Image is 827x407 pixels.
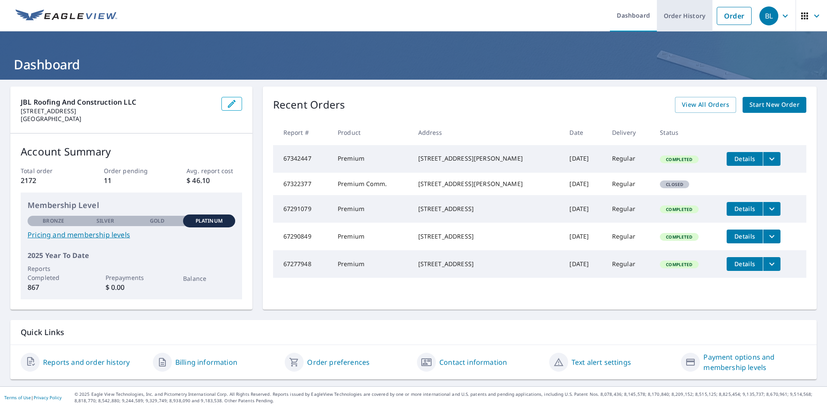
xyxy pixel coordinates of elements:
p: Recent Orders [273,97,345,113]
th: Status [653,120,720,145]
p: 867 [28,282,79,292]
td: Premium [331,145,411,173]
div: [STREET_ADDRESS] [418,260,556,268]
p: © 2025 Eagle View Technologies, Inc. and Pictometry International Corp. All Rights Reserved. Repo... [75,391,823,404]
td: Premium [331,250,411,278]
p: [GEOGRAPHIC_DATA] [21,115,215,123]
span: Details [732,260,758,268]
p: Silver [96,217,115,225]
td: Premium [331,223,411,250]
td: 67277948 [273,250,331,278]
span: Details [732,155,758,163]
a: Payment options and membership levels [703,352,806,373]
td: 67322377 [273,173,331,195]
a: Pricing and membership levels [28,230,235,240]
p: Membership Level [28,199,235,211]
p: JBL Roofing and Construction LLC [21,97,215,107]
th: Report # [273,120,331,145]
th: Date [563,120,605,145]
p: Reports Completed [28,264,79,282]
a: Billing information [175,357,237,367]
h1: Dashboard [10,56,817,73]
td: 67290849 [273,223,331,250]
div: [STREET_ADDRESS][PERSON_NAME] [418,180,556,188]
td: 67342447 [273,145,331,173]
span: Details [732,205,758,213]
a: Contact information [439,357,507,367]
span: Start New Order [749,99,799,110]
p: Bronze [43,217,64,225]
img: EV Logo [16,9,117,22]
span: Closed [661,181,688,187]
p: $ 46.10 [187,175,242,186]
td: Regular [605,195,653,223]
span: Completed [661,156,697,162]
td: Regular [605,223,653,250]
p: Account Summary [21,144,242,159]
button: detailsBtn-67290849 [727,230,763,243]
p: Avg. report cost [187,166,242,175]
button: detailsBtn-67277948 [727,257,763,271]
a: Order preferences [307,357,370,367]
td: 67291079 [273,195,331,223]
button: filesDropdownBtn-67291079 [763,202,780,216]
button: detailsBtn-67342447 [727,152,763,166]
span: Details [732,232,758,240]
span: Completed [661,234,697,240]
div: [STREET_ADDRESS] [418,205,556,213]
div: [STREET_ADDRESS][PERSON_NAME] [418,154,556,163]
a: Terms of Use [4,395,31,401]
td: Regular [605,145,653,173]
p: 11 [104,175,159,186]
p: Balance [183,274,235,283]
button: filesDropdownBtn-67277948 [763,257,780,271]
span: Completed [661,206,697,212]
p: Gold [150,217,165,225]
td: [DATE] [563,250,605,278]
td: [DATE] [563,223,605,250]
td: [DATE] [563,173,605,195]
p: Prepayments [106,273,157,282]
th: Product [331,120,411,145]
a: Privacy Policy [34,395,62,401]
p: [STREET_ADDRESS] [21,107,215,115]
a: Start New Order [743,97,806,113]
p: | [4,395,62,400]
p: Total order [21,166,76,175]
button: filesDropdownBtn-67290849 [763,230,780,243]
button: filesDropdownBtn-67342447 [763,152,780,166]
th: Delivery [605,120,653,145]
div: [STREET_ADDRESS] [418,232,556,241]
p: Platinum [196,217,223,225]
a: Reports and order history [43,357,130,367]
td: Regular [605,250,653,278]
div: BL [759,6,778,25]
th: Address [411,120,563,145]
button: detailsBtn-67291079 [727,202,763,216]
td: Premium Comm. [331,173,411,195]
a: View All Orders [675,97,736,113]
p: Order pending [104,166,159,175]
span: Completed [661,261,697,267]
a: Text alert settings [572,357,631,367]
p: 2172 [21,175,76,186]
td: [DATE] [563,195,605,223]
td: Premium [331,195,411,223]
p: 2025 Year To Date [28,250,235,261]
span: View All Orders [682,99,729,110]
a: Order [717,7,752,25]
p: $ 0.00 [106,282,157,292]
p: Quick Links [21,327,806,338]
td: [DATE] [563,145,605,173]
td: Regular [605,173,653,195]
